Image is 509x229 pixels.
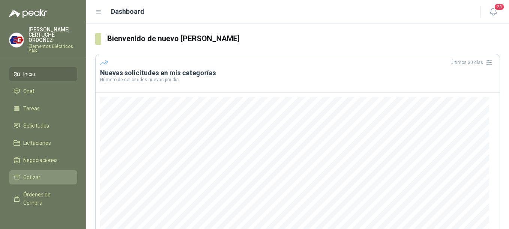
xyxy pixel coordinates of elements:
a: Tareas [9,101,77,116]
span: Licitaciones [23,139,51,147]
span: Tareas [23,104,40,113]
a: Cotizar [9,170,77,184]
a: Licitaciones [9,136,77,150]
a: Negociaciones [9,153,77,167]
span: Cotizar [23,173,40,181]
h3: Bienvenido de nuevo [PERSON_NAME] [107,33,500,45]
p: Elementos Eléctricos SAS [28,44,77,53]
div: Últimos 30 días [451,57,495,68]
p: [PERSON_NAME] CERTUCHE ORDOÑEZ [28,27,77,43]
a: Solicitudes [9,119,77,133]
span: Inicio [23,70,35,78]
button: 20 [487,5,500,19]
img: Logo peakr [9,9,47,18]
a: Inicio [9,67,77,81]
h1: Dashboard [111,6,144,17]
span: Chat [23,87,34,95]
h3: Nuevas solicitudes en mis categorías [100,68,495,77]
span: Negociaciones [23,156,58,164]
a: Órdenes de Compra [9,187,77,210]
p: Número de solicitudes nuevas por día [100,77,495,82]
span: Órdenes de Compra [23,190,70,207]
a: Chat [9,84,77,98]
img: Company Logo [9,33,24,47]
span: 20 [494,3,505,10]
span: Solicitudes [23,122,49,130]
